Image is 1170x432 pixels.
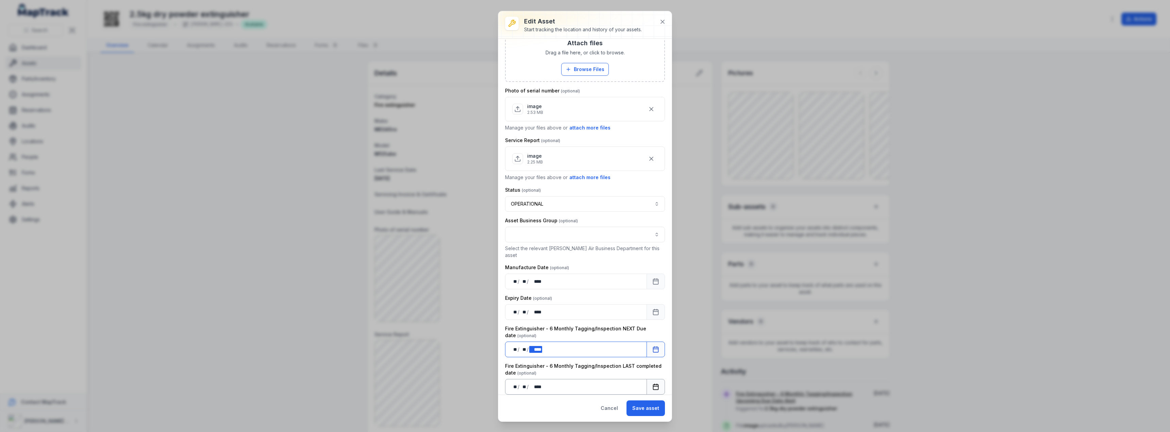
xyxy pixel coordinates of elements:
label: Asset Business Group [505,217,578,224]
div: Start tracking the location and history of your assets. [524,26,642,33]
button: Calendar [647,304,665,320]
h3: Attach files [567,38,603,48]
div: year, [529,383,542,390]
label: Fire Extinguisher - 6 Monthly Tagging/Inspection NEXT Due date [505,325,665,339]
button: attach more files [569,174,611,181]
div: / [518,309,520,315]
button: Browse Files [561,63,609,76]
p: image [527,153,543,159]
div: / [527,383,529,390]
div: month, [520,309,527,315]
div: day, [511,309,518,315]
div: / [527,346,529,353]
div: / [518,346,520,353]
label: Service Report [505,137,560,144]
span: Drag a file here, or click to browse. [546,49,625,56]
p: Manage your files above or [505,174,665,181]
label: Status [505,187,541,193]
div: / [527,278,529,285]
button: Save asset [626,400,665,416]
div: month, [520,346,527,353]
button: attach more files [569,124,611,132]
div: month, [520,383,527,390]
p: Manage your files above or [505,124,665,132]
p: 2.53 MB [527,110,543,115]
div: / [518,278,520,285]
button: Calendar [647,274,665,289]
div: year, [529,346,542,353]
button: Calendar [647,379,665,395]
div: year, [529,278,542,285]
div: day, [511,278,518,285]
label: Expiry Date [505,295,552,301]
button: OPERATIONAL [505,196,665,212]
div: day, [511,346,518,353]
button: Cancel [595,400,624,416]
div: year, [529,309,542,315]
label: Manufacture Date [505,264,569,271]
label: Photo of serial number [505,87,580,94]
h3: Edit asset [524,17,642,26]
button: Calendar [647,342,665,357]
div: / [518,383,520,390]
p: 2.25 MB [527,159,543,165]
p: image [527,103,543,110]
div: month, [520,278,527,285]
p: Select the relevant [PERSON_NAME] Air Business Department for this asset [505,245,665,259]
div: day, [511,383,518,390]
div: / [527,309,529,315]
label: Fire Extinguisher - 6 Monthly Tagging/Inspection LAST completed date [505,363,665,376]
